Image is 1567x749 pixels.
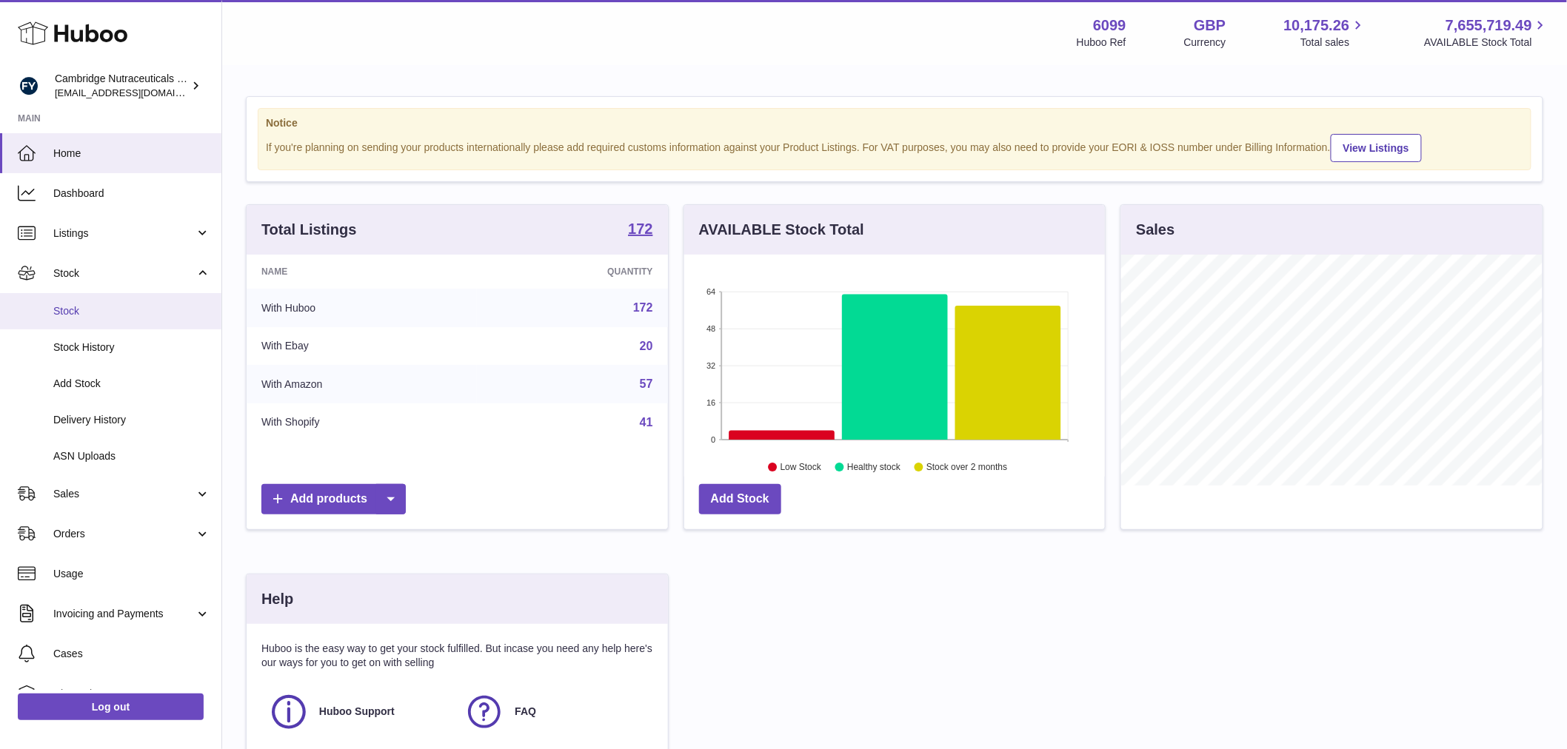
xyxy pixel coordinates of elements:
td: With Amazon [247,365,477,403]
span: Delivery History [53,413,210,427]
span: Home [53,147,210,161]
span: Stock [53,304,210,318]
span: 7,655,719.49 [1446,16,1532,36]
div: Huboo Ref [1077,36,1126,50]
a: 57 [640,377,653,390]
a: Huboo Support [269,692,450,732]
a: 41 [640,416,653,429]
span: [EMAIL_ADDRESS][DOMAIN_NAME] [55,87,218,98]
a: FAQ [464,692,645,732]
text: 64 [706,287,715,296]
th: Quantity [477,255,667,289]
span: Orders [53,527,195,541]
span: Usage [53,567,210,581]
p: Huboo is the easy way to get your stock fulfilled. But incase you need any help here's our ways f... [261,642,653,670]
strong: 6099 [1093,16,1126,36]
h3: AVAILABLE Stock Total [699,220,864,240]
a: 172 [628,221,652,239]
strong: Notice [266,116,1523,130]
a: Add products [261,484,406,514]
th: Name [247,255,477,289]
a: Log out [18,693,204,720]
span: Huboo Support [319,705,395,719]
span: FAQ [515,705,536,719]
span: ASN Uploads [53,449,210,463]
span: 10,175.26 [1283,16,1349,36]
span: Total sales [1300,36,1366,50]
span: Sales [53,487,195,501]
a: 7,655,719.49 AVAILABLE Stock Total [1424,16,1549,50]
td: With Ebay [247,327,477,366]
text: 16 [706,398,715,407]
text: 32 [706,361,715,370]
text: Stock over 2 months [926,463,1007,473]
strong: 172 [628,221,652,236]
span: AVAILABLE Stock Total [1424,36,1549,50]
div: Cambridge Nutraceuticals Ltd [55,72,188,100]
text: 0 [711,435,715,444]
strong: GBP [1194,16,1226,36]
a: 172 [633,301,653,314]
div: Currency [1184,36,1226,50]
img: huboo@camnutra.com [18,75,40,97]
text: Healthy stock [847,463,901,473]
a: Add Stock [699,484,781,514]
text: Low Stock [781,463,822,473]
h3: Sales [1136,220,1175,240]
h3: Help [261,589,293,609]
span: Dashboard [53,187,210,201]
h3: Total Listings [261,220,357,240]
div: If you're planning on sending your products internationally please add required customs informati... [266,132,1523,162]
span: Add Stock [53,377,210,391]
text: 48 [706,324,715,333]
span: Stock History [53,340,210,355]
a: View Listings [1331,134,1422,162]
td: With Shopify [247,403,477,442]
a: 20 [640,340,653,352]
span: Invoicing and Payments [53,607,195,621]
a: 10,175.26 Total sales [1283,16,1366,50]
span: Channels [53,687,210,701]
span: Listings [53,226,195,241]
span: Stock [53,266,195,281]
td: With Huboo [247,289,477,327]
span: Cases [53,647,210,661]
